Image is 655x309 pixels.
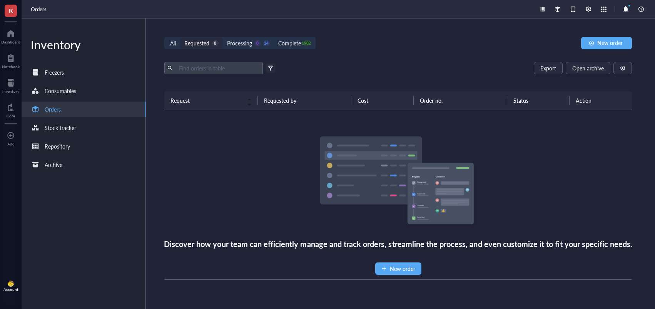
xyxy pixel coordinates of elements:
[303,40,310,47] div: 1902
[45,124,76,132] div: Stock tracker
[170,96,242,105] span: Request
[2,64,20,69] div: Notebook
[375,262,421,275] button: New order
[164,91,258,110] th: Request
[1,40,20,44] div: Dashboard
[164,37,315,49] div: segmented control
[176,62,260,74] input: Find orders in table
[534,62,563,74] button: Export
[45,105,61,114] div: Orders
[45,68,64,77] div: Freezers
[7,101,15,118] a: Core
[22,102,145,117] a: Orders
[212,40,219,47] div: 0
[22,139,145,154] a: Repository
[227,39,252,47] div: Processing
[184,39,209,47] div: Requested
[22,120,145,135] a: Stock tracker
[170,39,176,47] div: All
[540,65,556,71] span: Export
[319,136,477,229] img: Empty state
[278,39,301,47] div: Complete
[597,40,623,46] span: New order
[390,264,415,273] span: New order
[45,87,76,95] div: Consumables
[566,62,610,74] button: Open archive
[22,65,145,80] a: Freezers
[507,91,570,110] th: Status
[164,238,632,250] div: Discover how your team can efficiently manage and track orders, streamline the process, and even ...
[581,37,632,49] button: New order
[8,281,14,287] img: da48f3c6-a43e-4a2d-aade-5eac0d93827f.jpeg
[2,77,19,94] a: Inventory
[414,91,507,110] th: Order no.
[45,142,70,150] div: Repository
[45,160,62,169] div: Archive
[351,91,414,110] th: Cost
[570,91,632,110] th: Action
[22,37,145,52] div: Inventory
[31,6,48,13] a: Orders
[254,40,261,47] div: 0
[22,157,145,172] a: Archive
[572,65,604,71] span: Open archive
[2,89,19,94] div: Inventory
[258,91,351,110] th: Requested by
[3,287,18,292] div: Account
[263,40,270,47] div: 24
[7,114,15,118] div: Core
[2,52,20,69] a: Notebook
[22,83,145,99] a: Consumables
[9,6,13,15] span: K
[7,142,15,146] div: Add
[1,27,20,44] a: Dashboard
